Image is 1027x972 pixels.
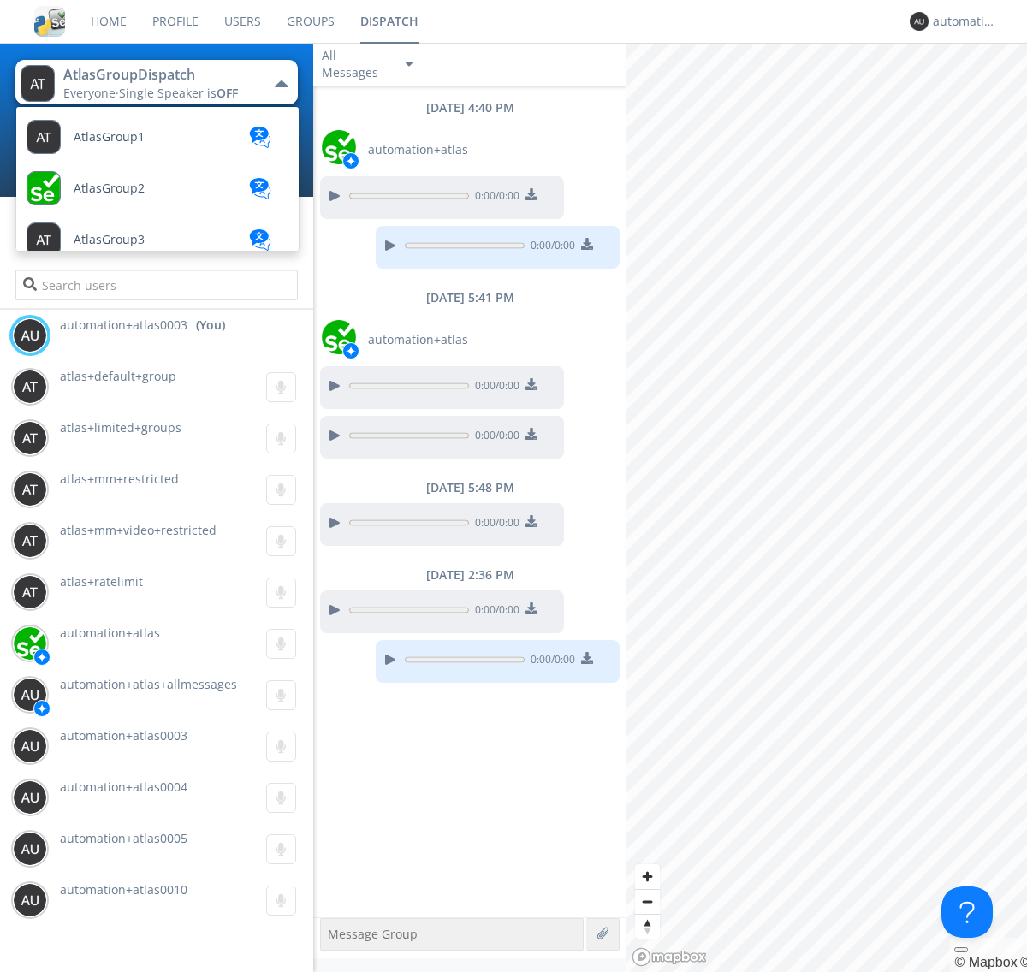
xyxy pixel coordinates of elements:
[60,573,143,590] span: atlas+ratelimit
[525,378,537,390] img: download media button
[469,378,519,397] span: 0:00 / 0:00
[217,85,238,101] span: OFF
[632,947,707,967] a: Mapbox logo
[34,6,65,37] img: cddb5a64eb264b2086981ab96f4c1ba7
[247,229,273,251] img: translation-blue.svg
[322,320,356,354] img: d2d01cd9b4174d08988066c6d424eccd
[63,65,256,85] div: AtlasGroupDispatch
[247,127,273,148] img: translation-blue.svg
[60,317,187,334] span: automation+atlas0003
[322,47,390,81] div: All Messages
[74,182,145,195] span: AtlasGroup2
[13,626,47,661] img: d2d01cd9b4174d08988066c6d424eccd
[469,515,519,534] span: 0:00 / 0:00
[525,652,575,671] span: 0:00 / 0:00
[313,99,626,116] div: [DATE] 4:40 PM
[525,188,537,200] img: download media button
[13,832,47,866] img: 373638.png
[60,676,237,692] span: automation+atlas+allmessages
[313,566,626,584] div: [DATE] 2:36 PM
[74,131,145,144] span: AtlasGroup1
[635,914,660,939] button: Reset bearing to north
[368,331,468,348] span: automation+atlas
[910,12,929,31] img: 373638.png
[247,178,273,199] img: translation-blue.svg
[954,947,968,952] button: Toggle attribution
[196,317,225,334] div: (You)
[525,428,537,440] img: download media button
[60,881,187,898] span: automation+atlas0010
[13,421,47,455] img: 373638.png
[313,479,626,496] div: [DATE] 5:48 PM
[635,864,660,889] button: Zoom in
[60,368,176,384] span: atlas+default+group
[13,472,47,507] img: 373638.png
[941,886,993,938] iframe: Toggle Customer Support
[954,955,1017,969] a: Mapbox
[60,522,217,538] span: atlas+mm+video+restricted
[406,62,413,67] img: caret-down-sm.svg
[469,602,519,621] span: 0:00 / 0:00
[13,883,47,917] img: 373638.png
[469,428,519,447] span: 0:00 / 0:00
[635,915,660,939] span: Reset bearing to north
[15,60,297,104] button: AtlasGroupDispatchEveryone·Single Speaker isOFF
[469,188,519,207] span: 0:00 / 0:00
[635,890,660,914] span: Zoom out
[63,85,256,102] div: Everyone ·
[60,419,181,436] span: atlas+limited+groups
[13,780,47,815] img: 373638.png
[60,727,187,744] span: automation+atlas0003
[581,238,593,250] img: download media button
[368,141,468,158] span: automation+atlas
[13,524,47,558] img: 373638.png
[13,678,47,712] img: 373638.png
[13,318,47,353] img: 373638.png
[21,65,55,102] img: 373638.png
[60,625,160,641] span: automation+atlas
[13,575,47,609] img: 373638.png
[525,515,537,527] img: download media button
[15,270,297,300] input: Search users
[119,85,238,101] span: Single Speaker is
[60,779,187,795] span: automation+atlas0004
[13,729,47,763] img: 373638.png
[13,370,47,404] img: 373638.png
[15,106,300,252] ul: AtlasGroupDispatchEveryone·Single Speaker isOFF
[525,602,537,614] img: download media button
[322,130,356,164] img: d2d01cd9b4174d08988066c6d424eccd
[525,238,575,257] span: 0:00 / 0:00
[581,652,593,664] img: download media button
[60,830,187,846] span: automation+atlas0005
[635,889,660,914] button: Zoom out
[60,471,179,487] span: atlas+mm+restricted
[74,234,145,246] span: AtlasGroup3
[313,289,626,306] div: [DATE] 5:41 PM
[933,13,997,30] div: automation+atlas0003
